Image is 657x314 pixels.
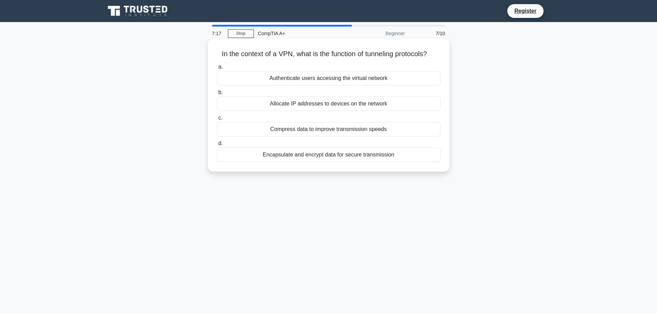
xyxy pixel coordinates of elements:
[208,27,228,40] div: 7:17
[218,64,223,70] span: a.
[409,27,449,40] div: 7/10
[254,27,349,40] div: CompTIA A+
[217,122,440,136] div: Compress data to improve transmission speeds
[218,89,223,95] span: b.
[217,71,440,85] div: Authenticate users accessing the virtual network
[228,29,254,38] a: Stop
[218,115,222,121] span: c.
[349,27,409,40] div: Beginner
[217,148,440,162] div: Encapsulate and encrypt data for secure transmission
[218,140,223,146] span: d.
[217,97,440,111] div: Allocate IP addresses to devices on the network
[510,7,540,15] a: Register
[216,50,441,59] h5: In the context of a VPN, what is the function of tunneling protocols?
